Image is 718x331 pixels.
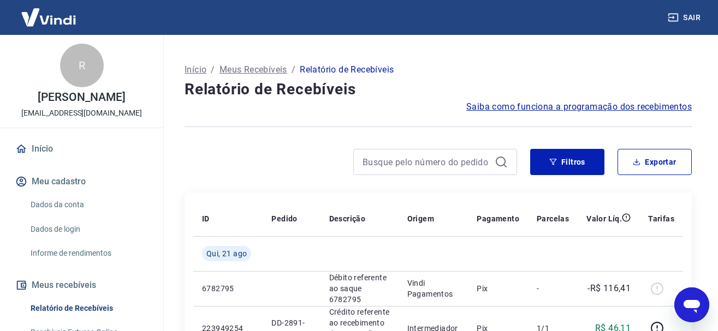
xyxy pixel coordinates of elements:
p: -R$ 116,41 [588,282,631,295]
a: Início [13,137,150,161]
h4: Relatório de Recebíveis [185,79,692,100]
a: Saiba como funciona a programação dos recebimentos [466,100,692,113]
button: Meus recebíveis [13,273,150,297]
p: Pagamento [477,213,519,224]
p: Vindi Pagamentos [407,278,460,299]
a: Dados da conta [26,194,150,216]
p: ID [202,213,210,224]
a: Início [185,63,206,76]
p: Pix [477,283,519,294]
a: Relatório de Recebíveis [26,297,150,320]
p: Parcelas [537,213,569,224]
p: Descrição [329,213,366,224]
p: 6782795 [202,283,254,294]
p: Débito referente ao saque 6782795 [329,272,390,305]
div: R [60,44,104,87]
input: Busque pelo número do pedido [363,154,490,170]
a: Informe de rendimentos [26,242,150,264]
button: Meu cadastro [13,170,150,194]
a: Meus Recebíveis [219,63,287,76]
p: Origem [407,213,434,224]
p: - [537,283,569,294]
p: Tarifas [648,213,674,224]
p: / [211,63,215,76]
p: Pedido [271,213,297,224]
span: Qui, 21 ago [206,248,247,259]
button: Sair [666,8,705,28]
p: Relatório de Recebíveis [300,63,394,76]
p: / [292,63,295,76]
button: Exportar [618,149,692,175]
a: Dados de login [26,218,150,240]
p: [PERSON_NAME] [38,92,125,103]
button: Filtros [530,149,604,175]
p: Valor Líq. [586,213,622,224]
img: Vindi [13,1,84,34]
p: [EMAIL_ADDRESS][DOMAIN_NAME] [21,107,142,119]
iframe: Botão para abrir a janela de mensagens [674,287,709,322]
